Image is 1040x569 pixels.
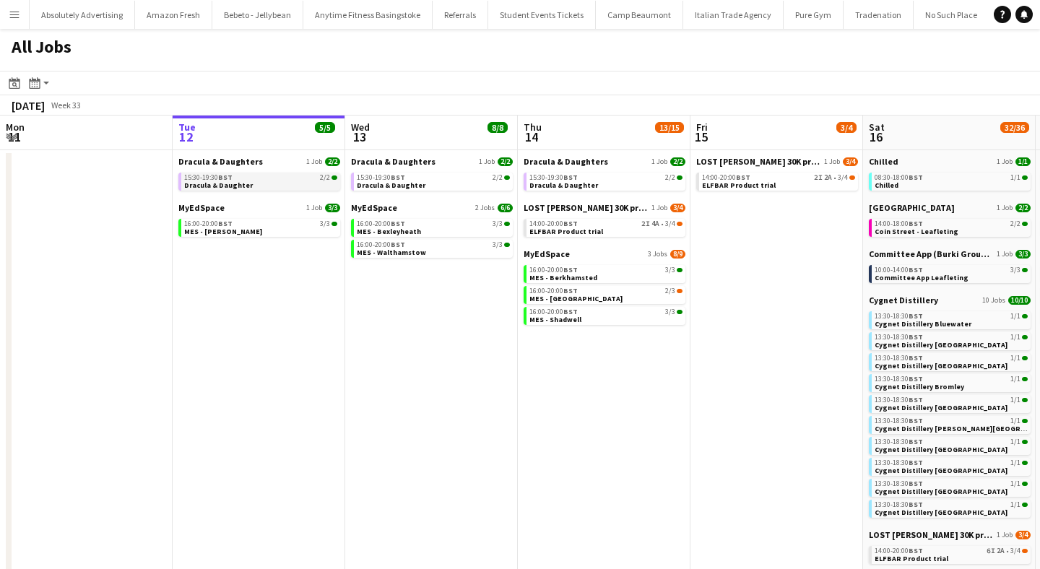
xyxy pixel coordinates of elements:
[824,174,832,181] span: 2A
[178,156,340,202] div: Dracula & Daughters1 Job2/215:30-19:30BST2/2Dracula & Daughter
[875,173,1028,189] a: 08:30-18:00BST1/1Chilled
[914,1,989,29] button: No Such Place
[696,121,708,134] span: Fri
[875,459,923,466] span: 13:30-18:30
[529,273,597,282] span: MES - Berkhamsted
[316,134,338,145] div: 2 Jobs
[909,219,923,228] span: BST
[493,174,503,181] span: 2/2
[563,265,578,274] span: BST
[875,417,923,425] span: 13:30-18:30
[875,311,1028,328] a: 13:30-18:30BST1/1Cygnet Distillery Bluewater
[1022,482,1028,486] span: 1/1
[1010,220,1020,227] span: 2/2
[670,250,685,259] span: 8/9
[1010,459,1020,466] span: 1/1
[641,220,650,227] span: 2I
[1022,503,1028,507] span: 1/1
[1022,175,1028,180] span: 1/1
[357,219,510,235] a: 16:00-20:00BST3/3MES - Bexleyheath
[178,156,340,167] a: Dracula & Daughters1 Job2/2
[349,129,370,145] span: 13
[529,315,581,324] span: MES - Shadwell
[563,286,578,295] span: BST
[351,202,397,213] span: MyEdSpace
[875,458,1028,474] a: 13:30-18:30BST1/1Cygnet Distillery [GEOGRAPHIC_DATA]
[875,547,1028,555] div: •
[875,374,1028,391] a: 13:30-18:30BST1/1Cygnet Distillery Bromley
[1022,398,1028,402] span: 1/1
[529,287,578,295] span: 16:00-20:00
[475,204,495,212] span: 2 Jobs
[6,121,25,134] span: Mon
[651,157,667,166] span: 1 Job
[1010,396,1020,404] span: 1/1
[184,227,262,236] span: MES - Chadwell
[529,286,682,303] a: 16:00-20:00BST2/3MES - [GEOGRAPHIC_DATA]
[677,268,682,272] span: 3/3
[838,174,848,181] span: 3/4
[596,1,683,29] button: Camp Beaumont
[529,174,578,181] span: 15:30-19:30
[909,374,923,383] span: BST
[702,173,855,189] a: 14:00-20:00BST2I2A•3/4ELFBAR Product trial
[135,1,212,29] button: Amazon Fresh
[529,227,603,236] span: ELFBAR Product trial
[869,529,994,540] span: LOST MARY 30K product trial
[875,547,923,555] span: 14:00-20:00
[4,129,25,145] span: 11
[648,250,667,259] span: 3 Jobs
[1010,174,1020,181] span: 1/1
[875,554,948,563] span: ELFBAR Product trial
[909,546,923,555] span: BST
[875,416,1028,433] a: 13:30-18:30BST1/1Cygnet Distillery [PERSON_NAME][GEOGRAPHIC_DATA]
[1022,461,1028,465] span: 1/1
[869,202,955,213] span: Coin Street
[1010,375,1020,383] span: 1/1
[524,156,608,167] span: Dracula & Daughters
[524,248,570,259] span: MyEdSpace
[655,122,684,133] span: 13/15
[178,202,225,213] span: MyEdSpace
[184,174,233,181] span: 15:30-19:30
[875,174,923,181] span: 08:30-18:00
[1010,417,1020,425] span: 1/1
[1015,204,1031,212] span: 2/2
[875,395,1028,412] a: 13:30-18:30BST1/1Cygnet Distillery [GEOGRAPHIC_DATA]
[1015,531,1031,539] span: 3/4
[529,294,623,303] span: MES - Leicester
[529,308,578,316] span: 16:00-20:00
[563,219,578,228] span: BST
[48,100,84,110] span: Week 33
[306,157,322,166] span: 1 Job
[178,121,196,134] span: Tue
[1010,438,1020,446] span: 1/1
[184,219,337,235] a: 16:00-20:00BST3/3MES - [PERSON_NAME]
[909,353,923,362] span: BST
[875,266,923,274] span: 10:00-14:00
[357,174,405,181] span: 15:30-19:30
[909,458,923,467] span: BST
[869,295,1031,305] a: Cygnet Distillery10 Jobs10/10
[306,204,322,212] span: 1 Job
[665,287,675,295] span: 2/3
[665,308,675,316] span: 3/3
[212,1,303,29] button: Bebeto - Jellybean
[875,487,1007,496] span: Cygnet Distillery Newcastle
[869,529,1031,540] a: LOST [PERSON_NAME] 30K product trial1 Job3/4
[665,266,675,274] span: 3/3
[869,156,1031,202] div: Chilled1 Job1/108:30-18:00BST1/1Chilled
[836,122,857,133] span: 3/4
[12,98,45,113] div: [DATE]
[665,220,675,227] span: 3/4
[325,157,340,166] span: 2/2
[694,129,708,145] span: 15
[331,222,337,226] span: 3/3
[875,227,958,236] span: Coin Street - Leafleting
[351,121,370,134] span: Wed
[357,173,510,189] a: 15:30-19:30BST2/2Dracula & Daughter
[875,219,1028,235] a: 14:00-18:00BST2/2Coin Street - Leafleting
[909,395,923,404] span: BST
[909,437,923,446] span: BST
[702,174,750,181] span: 14:00-20:00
